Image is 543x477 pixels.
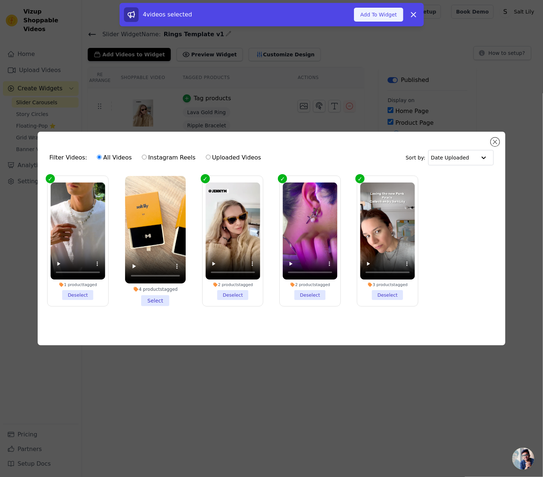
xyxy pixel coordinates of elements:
div: Filter Videos: [49,149,265,166]
span: 4 videos selected [143,11,192,18]
div: 1 product tagged [50,282,105,287]
div: 3 products tagged [361,282,415,287]
div: 4 products tagged [125,286,186,292]
label: All Videos [97,153,132,162]
div: 2 products tagged [283,282,338,287]
button: Close modal [491,138,499,146]
button: Add To Widget [354,8,403,22]
label: Instagram Reels [142,153,196,162]
div: Sort by: [406,150,494,165]
div: 2 products tagged [205,282,260,287]
div: Open chat [512,448,534,470]
label: Uploaded Videos [205,153,261,162]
